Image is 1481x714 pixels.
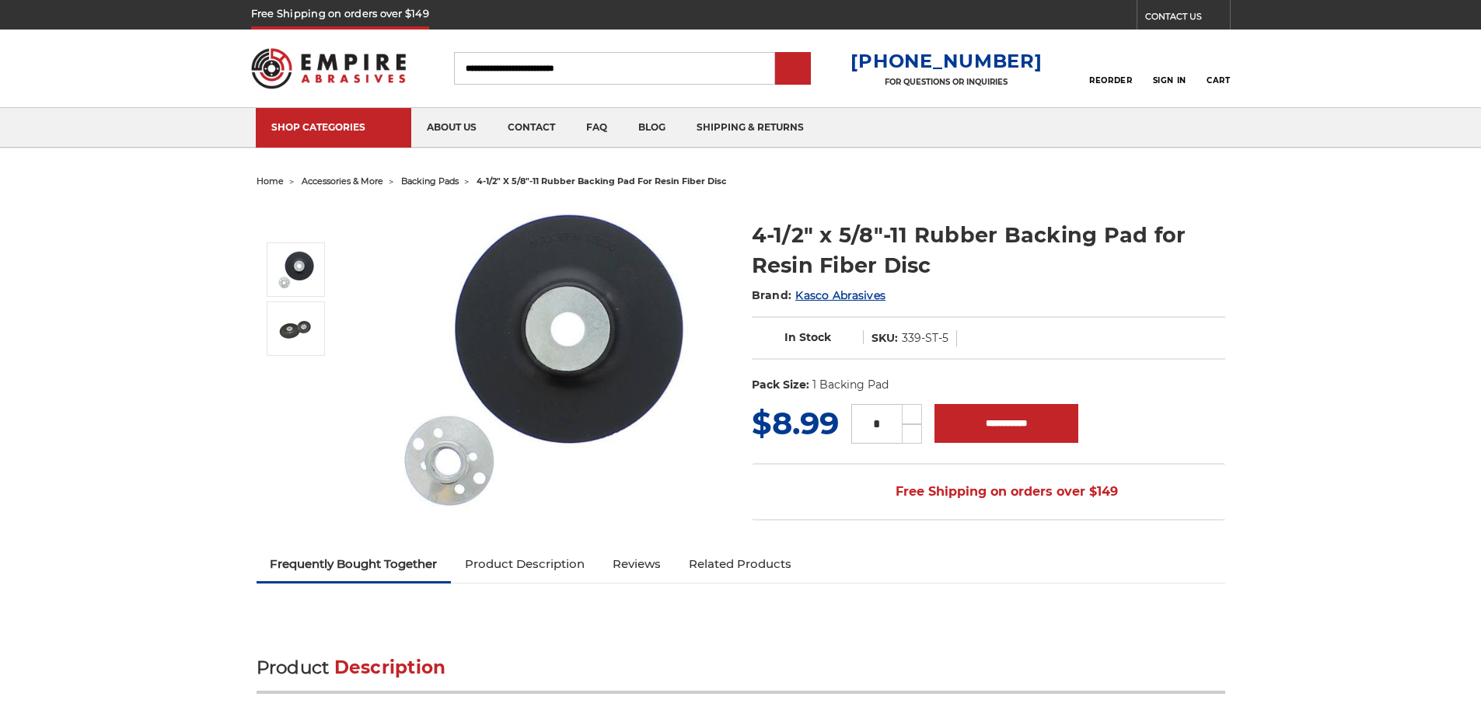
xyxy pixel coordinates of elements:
[277,250,316,289] img: 4-1/2" Resin Fiber Disc Backing Pad Flexible Rubber
[599,547,675,581] a: Reviews
[257,657,330,678] span: Product
[271,121,396,133] div: SHOP CATEGORIES
[623,108,681,148] a: blog
[334,657,446,678] span: Description
[851,77,1042,87] p: FOR QUESTIONS OR INQUIRIES
[784,330,831,344] span: In Stock
[1207,51,1230,85] a: Cart
[752,220,1225,280] h1: 4-1/2" x 5/8"-11 Rubber Backing Pad for Resin Fiber Disc
[851,50,1042,72] a: [PHONE_NUMBER]
[1145,8,1230,30] a: CONTACT US
[389,204,700,514] img: 4-1/2" Resin Fiber Disc Backing Pad Flexible Rubber
[1153,75,1186,85] span: Sign In
[257,176,284,186] a: home
[411,108,492,148] a: about us
[251,38,407,99] img: Empire Abrasives
[752,377,809,393] dt: Pack Size:
[681,108,819,148] a: shipping & returns
[257,547,452,581] a: Frequently Bought Together
[777,54,809,85] input: Submit
[858,476,1118,507] span: Free Shipping on orders over $149
[1089,51,1132,85] a: Reorder
[492,108,571,148] a: contact
[302,176,383,186] a: accessories & more
[795,288,885,302] a: Kasco Abrasives
[277,309,316,348] img: 4.5 Inch Rubber Resin Fibre Disc Back Pad
[675,547,805,581] a: Related Products
[752,404,839,442] span: $8.99
[871,330,898,347] dt: SKU:
[812,377,889,393] dd: 1 Backing Pad
[752,288,792,302] span: Brand:
[571,108,623,148] a: faq
[1207,75,1230,85] span: Cart
[477,176,727,186] span: 4-1/2" x 5/8"-11 rubber backing pad for resin fiber disc
[1089,75,1132,85] span: Reorder
[401,176,459,186] a: backing pads
[451,547,599,581] a: Product Description
[902,330,948,347] dd: 339-ST-5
